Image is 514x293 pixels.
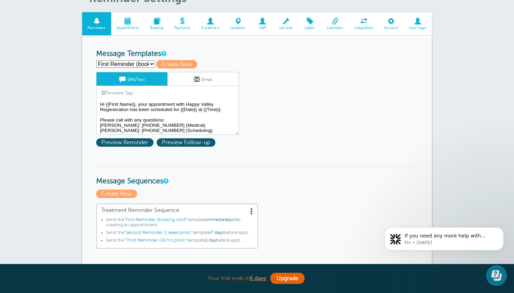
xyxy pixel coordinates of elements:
[124,230,193,235] span: "Second Reminder (1 week prior)"
[167,72,238,86] a: Email
[270,273,305,284] a: Upgrade
[172,26,192,30] span: Payments
[195,12,225,36] a: Customers
[115,26,141,30] span: Appointments
[250,275,266,281] a: 6 days
[96,100,239,135] textarea: Hi {{First Name}}, your appointment with Happy Valley Regeneration has been scheduled for {{Date}...
[106,217,253,230] li: Send the template after creating an appointment.
[302,26,318,30] span: Labels
[199,26,221,30] span: Customers
[96,50,418,58] h3: Message Templates
[96,191,139,197] a: Create New
[251,12,274,36] a: Staff
[321,12,349,36] a: Calendars
[157,139,217,146] a: Preview Follow-up
[374,213,514,290] iframe: Intercom notifications message
[277,26,295,30] span: Services
[299,12,321,36] a: Labels
[407,26,428,30] span: User Login
[145,12,169,36] a: Booking
[325,26,345,30] span: Calendars
[101,207,253,214] span: Treatment Reminder Sequence
[382,26,400,30] span: Account
[349,12,379,36] a: Integrations
[96,139,157,146] a: Preview Reminder
[352,26,376,30] span: Integrations
[111,12,145,36] a: Appointments
[106,238,253,246] li: Send the template before appt.
[274,12,299,36] a: Services
[97,86,138,100] a: Template Tags
[124,238,187,243] span: "Third Reminder (24 hrs prior)"
[255,26,270,30] span: Staff
[156,60,197,68] span: Create New
[157,138,215,147] span: Preview Follow-up
[106,230,253,238] li: Send the template before appt.
[86,26,108,30] span: Reminders
[82,271,432,286] div: Your trial ends in .
[169,12,195,36] a: Payments
[403,12,432,36] a: User Login
[379,12,403,36] a: Account
[206,217,231,222] span: immediately
[228,26,248,30] span: Locations
[156,61,200,67] a: Create New
[124,217,188,222] span: "First Reminder (booking conf)"
[206,238,216,243] span: 1 day
[96,190,137,198] span: Create New
[96,204,258,249] a: Treatment Reminder Sequence Send the"First Reminder (booking conf)"templateimmediatelyafter creat...
[96,138,154,147] span: Preview Reminder
[148,26,165,30] span: Booking
[211,230,224,235] span: 7 days
[225,12,251,36] a: Locations
[96,166,418,186] h3: Message Sequences
[163,179,167,183] a: Message Sequences allow you to setup multiple reminder schedules that can use different Message T...
[97,72,167,86] a: SMS/Text
[161,51,165,56] a: This is the wording for your reminder and follow-up messages. You can create multiple templates i...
